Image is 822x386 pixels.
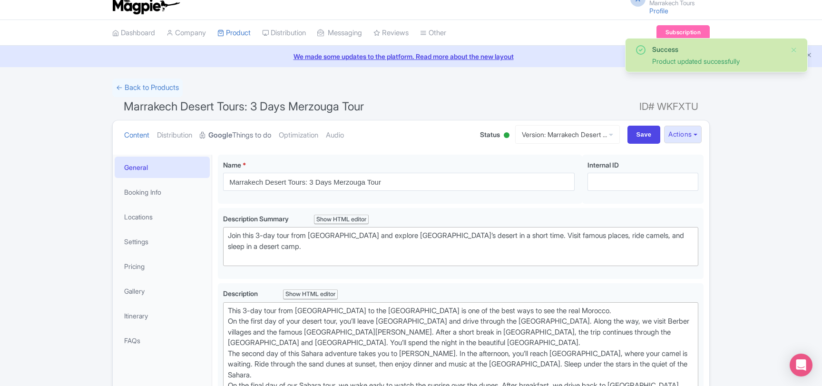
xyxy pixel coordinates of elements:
[314,215,369,225] div: Show HTML editor
[373,20,409,46] a: Reviews
[217,20,251,46] a: Product
[115,231,210,252] a: Settings
[515,125,620,144] a: Version: Marrakech Desert ...
[223,289,259,297] span: Description
[649,7,668,15] a: Profile
[115,280,210,302] a: Gallery
[326,120,344,150] a: Audio
[656,25,710,40] a: Subscription
[317,20,362,46] a: Messaging
[283,289,338,299] div: Show HTML editor
[115,256,210,277] a: Pricing
[223,161,241,169] span: Name
[200,120,271,150] a: GoogleThings to do
[115,330,210,351] a: FAQs
[157,120,192,150] a: Distribution
[115,305,210,327] a: Itinerary
[420,20,446,46] a: Other
[790,44,798,56] button: Close
[587,161,619,169] span: Internal ID
[262,20,306,46] a: Distribution
[115,206,210,228] a: Locations
[115,157,210,178] a: General
[223,215,290,223] span: Description Summary
[664,126,702,143] button: Actions
[480,129,500,139] span: Status
[639,97,698,116] span: ID# WKFXTU
[166,20,206,46] a: Company
[115,181,210,203] a: Booking Info
[652,44,783,54] div: Success
[208,130,232,141] strong: Google
[790,354,812,376] div: Open Intercom Messenger
[124,120,149,150] a: Content
[124,99,364,113] span: Marrakech Desert Tours: 3 Days Merzouga Tour
[627,126,661,144] input: Save
[112,20,155,46] a: Dashboard
[652,56,783,66] div: Product updated successfully
[112,79,183,97] a: ← Back to Products
[6,51,816,61] a: We made some updates to the platform. Read more about the new layout
[228,230,694,263] div: Join this 3-day tour from [GEOGRAPHIC_DATA] and explore [GEOGRAPHIC_DATA]’s desert in a short tim...
[502,129,511,143] div: Active
[805,50,812,61] button: Close announcement
[279,120,318,150] a: Optimization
